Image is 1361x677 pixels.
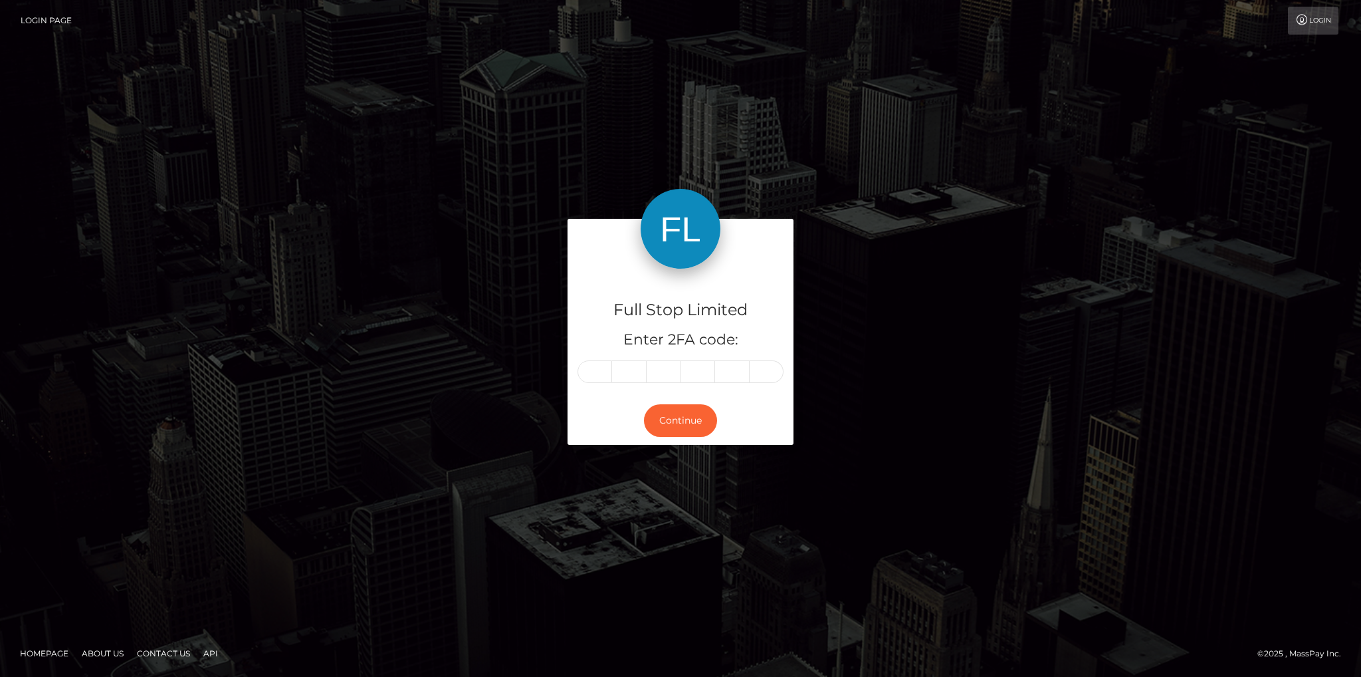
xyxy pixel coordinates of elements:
button: Continue [644,404,717,437]
a: Login [1288,7,1338,35]
a: API [198,643,223,664]
div: © 2025 , MassPay Inc. [1257,646,1351,661]
img: Full Stop Limited [641,189,720,269]
a: Login Page [21,7,72,35]
h4: Full Stop Limited [577,299,784,322]
a: About Us [76,643,129,664]
a: Homepage [15,643,74,664]
a: Contact Us [132,643,195,664]
h5: Enter 2FA code: [577,330,784,350]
